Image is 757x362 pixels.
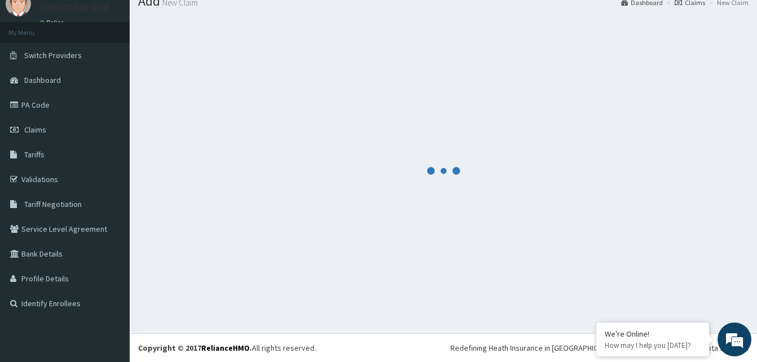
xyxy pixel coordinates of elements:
p: SWEATHUB GYM [39,3,109,13]
span: Tariffs [24,149,45,160]
footer: All rights reserved. [130,333,757,362]
span: Claims [24,125,46,135]
div: Redefining Heath Insurance in [GEOGRAPHIC_DATA] using Telemedicine and Data Science! [450,342,749,354]
svg: audio-loading [427,154,461,188]
span: Switch Providers [24,50,82,60]
div: We're Online! [605,329,701,339]
span: Tariff Negotiation [24,199,82,209]
span: We're online! [65,109,156,223]
div: Minimize live chat window [185,6,212,33]
strong: Copyright © 2017 . [138,343,252,353]
a: Online [39,19,67,27]
span: Dashboard [24,75,61,85]
a: RelianceHMO [201,343,250,353]
textarea: Type your message and hit 'Enter' [6,242,215,281]
div: Chat with us now [59,63,189,78]
p: How may I help you today? [605,341,701,350]
img: d_794563401_company_1708531726252_794563401 [21,56,46,85]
